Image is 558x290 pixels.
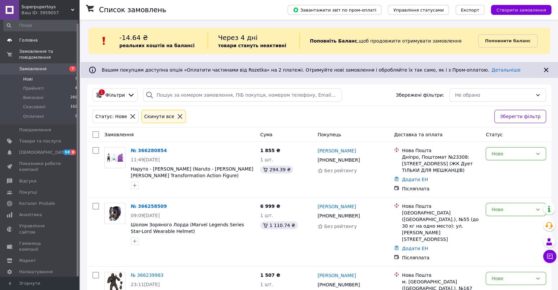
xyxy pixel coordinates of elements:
a: [PERSON_NAME] [318,147,356,154]
b: Поповніть Баланс [310,38,357,44]
span: Товари та послуги [19,138,61,144]
span: 1 шт. [260,157,273,162]
span: Без рейтингу [324,224,357,229]
span: Головна [19,37,38,43]
a: № 366280854 [131,148,167,153]
span: 23:11[DATE] [131,282,160,287]
button: Зберегти фільтр [494,110,546,123]
b: реальних коштів на балансі [120,43,195,48]
span: 7 [69,66,76,72]
div: Післяплата [402,185,480,192]
span: Завантажити звіт по пром-оплаті [293,7,376,13]
span: Зберегти фільтр [500,113,541,120]
span: Без рейтингу [324,168,357,173]
a: [PERSON_NAME] [318,203,356,210]
span: Нові [23,76,33,82]
div: Нова Пошта [402,203,480,209]
input: Пошук за номером замовлення, ПІБ покупця, номером телефону, Email, номером накладної [143,88,342,102]
span: 11:49[DATE] [131,157,160,162]
div: Нове [491,275,533,282]
b: Поповнити баланс [485,38,531,43]
a: Додати ЕН [402,177,428,182]
span: Замовлення [104,132,134,137]
span: 1 шт. [260,213,273,218]
div: [GEOGRAPHIC_DATA] ([GEOGRAPHIC_DATA].), №55 (до 30 кг на одно место): ул. [PERSON_NAME][STREET_AD... [402,209,480,242]
span: Маркет [19,258,36,264]
div: Нове [491,206,533,213]
div: 294.39 ₴ [260,166,293,174]
span: Шолом Зоряного Лорда (Marvel Legends Series Star-Lord Wearable Helmet) [131,222,244,234]
span: 162 [70,104,77,110]
button: Чат з покупцем [543,250,556,263]
span: Збережені фільтри: [396,92,444,98]
span: Управління сайтом [19,223,61,235]
a: № 366239983 [131,273,163,278]
a: № 366258509 [131,204,167,209]
div: , щоб продовжити отримувати замовлення [299,33,478,49]
div: Cкинути все [143,113,176,120]
button: Експорт [456,5,485,15]
div: [PHONE_NUMBER] [316,155,361,165]
span: Доставка та оплата [394,132,442,137]
span: Відгуки [19,178,36,184]
span: 1 507 ₴ [260,273,280,278]
span: Через 4 дні [218,34,258,42]
span: Показники роботи компанії [19,161,61,173]
span: Створити замовлення [496,8,546,13]
span: Аналітика [19,212,42,218]
button: Завантажити звіт по пром-оплаті [288,5,381,15]
div: Післяплата [402,254,480,261]
span: Вашим покупцям доступна опція «Оплатити частинами від Rozetka» на 2 платежі. Отримуйте нові замов... [102,67,520,73]
span: Фільтри [105,92,125,98]
span: Експорт [461,8,479,13]
span: Управління статусами [393,8,444,13]
span: Замовлення [19,66,47,72]
span: Виконані [23,95,44,101]
button: Створити замовлення [491,5,551,15]
img: Фото товару [105,206,125,221]
span: Покупці [19,189,37,195]
span: 4 [75,85,77,91]
div: [PHONE_NUMBER] [316,280,361,289]
span: Статус [486,132,503,137]
div: Нова Пошта [402,147,480,154]
h1: Список замовлень [99,6,166,14]
span: -14.64 ₴ [120,34,148,42]
span: 1 шт. [260,282,273,287]
a: Фото товару [104,203,125,224]
span: 59 [63,149,71,155]
span: Замовлення та повідомлення [19,48,79,60]
a: Наруто - [PERSON_NAME] (Naruto - [PERSON_NAME] [PERSON_NAME] Transformation Action Figure) [131,166,253,178]
span: 7 [75,76,77,82]
a: Створити замовлення [484,7,551,12]
span: 6 999 ₴ [260,204,280,209]
div: Нове [491,150,533,157]
span: Повідомлення [19,127,51,133]
span: Cума [260,132,272,137]
input: Пошук [3,19,78,31]
div: Нова Пошта [402,272,480,278]
a: Фото товару [104,147,125,168]
span: Прийняті [23,85,44,91]
span: Оплачені [23,113,44,119]
a: [PERSON_NAME] [318,272,356,279]
button: Управління статусами [388,5,449,15]
span: 1 855 ₴ [260,148,280,153]
div: 1 110.74 ₴ [260,221,298,229]
img: Фото товару [107,147,123,168]
a: Детальніше [492,67,521,73]
b: товари стануть неактивні [218,43,286,48]
div: Ваш ID: 3959057 [21,10,79,16]
span: 269 [70,95,77,101]
span: Налаштування [19,269,53,275]
span: 09:09[DATE] [131,213,160,218]
span: Гаманець компанії [19,241,61,252]
span: Покупець [318,132,341,137]
div: Не обрано [455,91,533,99]
div: Дніпро, Поштомат №23308: [STREET_ADDRESS] (ЖК Дует ТІЛЬКИ ДЛЯ МЕШКАНЦІВ) [402,154,480,174]
span: 8 [71,149,76,155]
span: Скасовані [23,104,46,110]
span: [DEMOGRAPHIC_DATA] [19,149,68,155]
a: Додати ЕН [402,246,428,251]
